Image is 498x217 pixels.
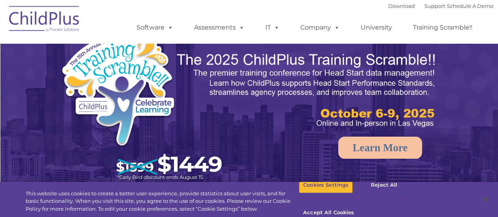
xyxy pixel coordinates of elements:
[26,190,299,213] div: This website uses cookies to create a better user experience, provide statistics about user visit...
[353,20,400,35] a: University
[257,20,287,35] a: IT
[186,20,252,35] a: Assessments
[424,3,445,9] a: Support
[5,0,84,40] img: ChildPlus by Procare Solutions
[447,3,493,9] a: Schedule A Demo
[299,177,353,193] button: Cookies Settings
[388,3,493,9] font: |
[388,3,415,9] a: Download
[129,20,181,35] a: Software
[293,20,348,35] a: Company
[359,177,409,193] button: Reject All
[477,190,494,208] button: Close
[338,137,422,159] a: Learn More
[405,20,480,35] a: Training Scramble!!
